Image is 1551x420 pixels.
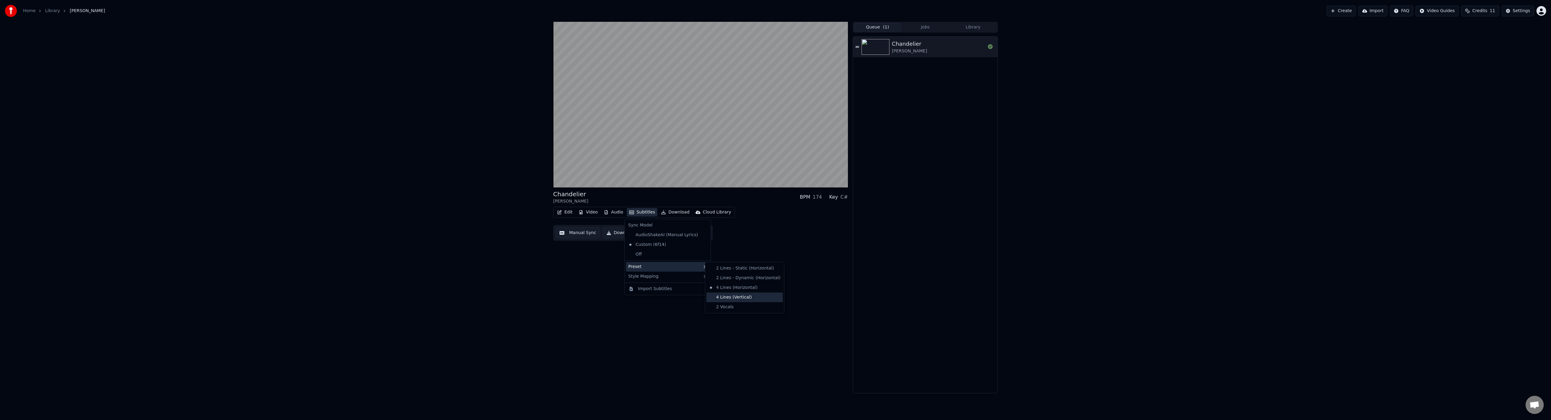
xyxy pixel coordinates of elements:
div: Sync Model [626,220,709,230]
div: BPM [800,193,810,201]
button: Import [1358,5,1387,16]
button: Download [659,208,692,217]
div: 4 Lines (Horizontal) [706,283,783,293]
button: Library [949,23,997,32]
div: 2 Vocals [706,302,783,312]
nav: breadcrumb [23,8,105,14]
button: Credits11 [1461,5,1499,16]
div: C# [840,193,848,201]
div: [PERSON_NAME] [553,198,588,204]
div: Chandelier [553,190,588,198]
span: [PERSON_NAME] [70,8,105,14]
div: Chandelier [892,40,927,48]
div: 2 Lines - Dynamic (Horizontal) [706,273,783,283]
div: [PERSON_NAME] [892,48,927,54]
div: Key [829,193,838,201]
span: Credits [1472,8,1487,14]
div: Import Subtitles [638,286,672,292]
button: Download Video [603,227,652,238]
div: Settings [1513,8,1530,14]
button: Settings [1502,5,1534,16]
span: ( 1 ) [883,24,889,30]
div: 4 Lines (Vertical) [706,293,783,302]
button: Jobs [902,23,949,32]
img: youka [5,5,17,17]
a: Home [23,8,35,14]
button: Edit [555,208,575,217]
div: 2 Lines - Static (Horizontal) [706,263,783,273]
button: Create [1327,5,1356,16]
div: AudioShakeAI (Manual Lyrics) [626,230,700,240]
a: Library [45,8,60,14]
button: Video [576,208,600,217]
button: Manual Sync [556,227,600,238]
div: Cloud Library [703,209,731,215]
a: Open chat [1526,396,1544,414]
button: Audio [601,208,626,217]
button: FAQ [1390,5,1413,16]
button: Subtitles [627,208,657,217]
div: Off [626,250,709,259]
div: Preset [626,262,709,272]
span: 11 [1490,8,1495,14]
div: Custom (6f14) [626,240,669,250]
button: Video Guides [1416,5,1459,16]
button: Queue [854,23,902,32]
div: Style Mapping [626,272,709,281]
div: 174 [813,193,822,201]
